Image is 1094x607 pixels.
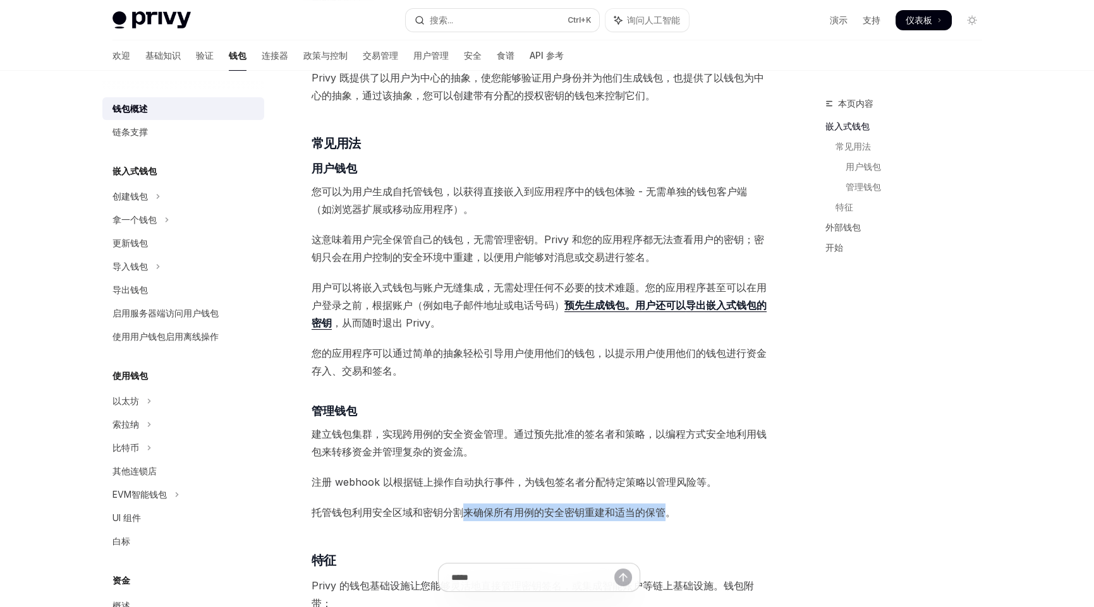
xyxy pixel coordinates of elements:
[112,284,148,295] font: 导出钱包
[112,575,130,586] font: 资金
[406,9,599,32] button: 打开搜索
[102,413,264,436] button: 切换 Solana 部分
[102,325,264,348] a: 使用用户钱包启用离线操作
[102,483,264,506] button: 切换 EVM 智能钱包部分
[825,237,992,258] a: 开始
[112,466,157,476] font: 其他连锁店
[581,15,592,25] font: +K
[112,214,157,225] font: 拿一个钱包
[312,233,764,263] font: 这意味着用户完全保管自己的钱包，无需管理密钥。Privy 和您的应用程序都无法查看用户的密钥；密钥只会在用户控制的安全环境中重建，以便用户能够对消息或交易进行签名。
[102,185,264,208] button: 切换创建钱包部分
[145,50,181,61] font: 基础知识
[102,232,264,255] a: 更新钱包
[863,15,880,25] font: 支持
[825,197,992,217] a: 特征
[303,40,348,71] a: 政策与控制
[962,10,982,30] button: 切换暗模式
[497,40,514,71] a: 食谱
[836,201,853,212] font: 特征
[102,390,264,412] button: 切换以太坊部分
[830,15,848,25] font: 演示
[102,279,264,301] a: 导出钱包
[846,181,881,192] font: 管理钱包
[229,50,246,61] font: 钱包
[413,40,449,71] a: 用户管理
[825,136,992,157] a: 常见用法
[430,15,453,25] font: 搜索...
[112,442,139,453] font: 比特币
[906,15,932,25] font: 仪表板
[312,185,747,215] font: 您可以为用户生成自托管钱包，以获得直接嵌入到应用程序中的钱包体验 - 无需单独的钱包客户端（如浏览器扩展或移动应用程序）。
[312,281,746,294] font: 用户可以将嵌入式钱包与账户无缝集成，无需处理任何不必要的技术难题。您的应用程序甚至可以
[112,419,139,430] font: 索拉纳
[863,14,880,27] a: 支持
[451,563,614,591] input: 提问...
[303,50,348,61] font: 政策与控制
[102,255,264,278] button: 切换导入钱包部分
[825,121,870,131] font: 嵌入式钱包
[312,553,336,568] font: 特征
[530,40,564,71] a: API 参考
[836,141,871,152] font: 常见用法
[312,347,767,377] font: 您的应用程序可以通过简单的抽象轻松引导用户使用他们的钱包，以提示用户使用他们的钱包进行资金存入、交易和签名。
[196,50,214,61] font: 验证
[145,40,181,71] a: 基础知识
[112,191,148,201] font: 创建钱包
[605,9,689,32] button: 切换助手面板
[112,331,219,342] font: 使用用户钱包启用离线操作
[112,395,139,406] font: 以太坊
[825,242,843,253] font: 开始
[112,126,148,137] font: 链条支撑
[102,530,264,553] a: 白标
[262,50,288,61] font: 连接器
[102,302,264,325] a: 启用服务器端访问用户钱包
[312,404,357,418] font: 管理钱包
[102,507,264,529] a: UI 组件
[530,50,564,61] font: API 参考
[497,50,514,61] font: 食谱
[312,162,357,175] font: 用户钱包
[896,10,952,30] a: 仪表板
[112,308,219,318] font: 启用服务器端访问用户钱包
[363,40,398,71] a: 交易管理
[112,370,148,381] font: 使用钱包
[838,98,873,109] font: 本页内容
[229,40,246,71] a: 钱包
[112,165,157,176] font: 嵌入式钱包
[102,460,264,483] a: 其他连锁店
[102,97,264,120] a: 钱包概述
[825,177,992,197] a: 管理钱包
[262,40,288,71] a: 连接器
[627,15,680,25] font: 询问人工智能
[825,222,861,232] font: 外部钱包
[112,50,130,61] font: 欢迎
[825,116,992,136] a: 嵌入式钱包
[564,299,686,312] a: 预先生成钱包。用户还可以
[312,71,764,102] font: Privy 既提供了以用户为中心的抽象，使您能够验证用户身份并为他们生成钱包，也提供了以钱包为中心的抽象，通过该抽象，您可以创建带有分配的授权密钥的钱包来控制它们。
[312,428,767,458] font: 建立钱包集群，实现跨用例的安全资金管理。通过预先批准的签名者和策略，以编程方式安全地利用钱包来转移资金并管理复杂的资金流。
[464,40,482,71] a: 安全
[825,157,992,177] a: 用户钱包
[846,161,881,172] font: 用户钱包
[112,237,148,248] font: 更新钱包
[830,14,848,27] a: 演示
[102,208,264,231] button: 切换获取钱包部分
[112,103,148,114] font: 钱包概述
[102,436,264,459] button: 切换比特币部分
[464,50,482,61] font: 安全
[413,50,449,61] font: 用户管理
[112,40,130,71] a: 欢迎
[568,15,581,25] font: Ctrl
[196,40,214,71] a: 验证
[102,121,264,143] a: 链条支撑
[825,217,992,237] a: 外部钱包
[112,261,148,272] font: 导入钱包
[332,316,441,329] font: ，从而随时退出 Privy。
[112,512,141,523] font: UI 组件
[112,11,191,29] img: 灯光标志
[112,536,130,546] font: 白标
[614,568,632,586] button: 发送消息
[312,136,361,151] font: 常见用法
[312,476,717,488] font: 注册 webhook 以根据链上操作自动执行事件，为钱包签名者分配特定策略以管理风险等。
